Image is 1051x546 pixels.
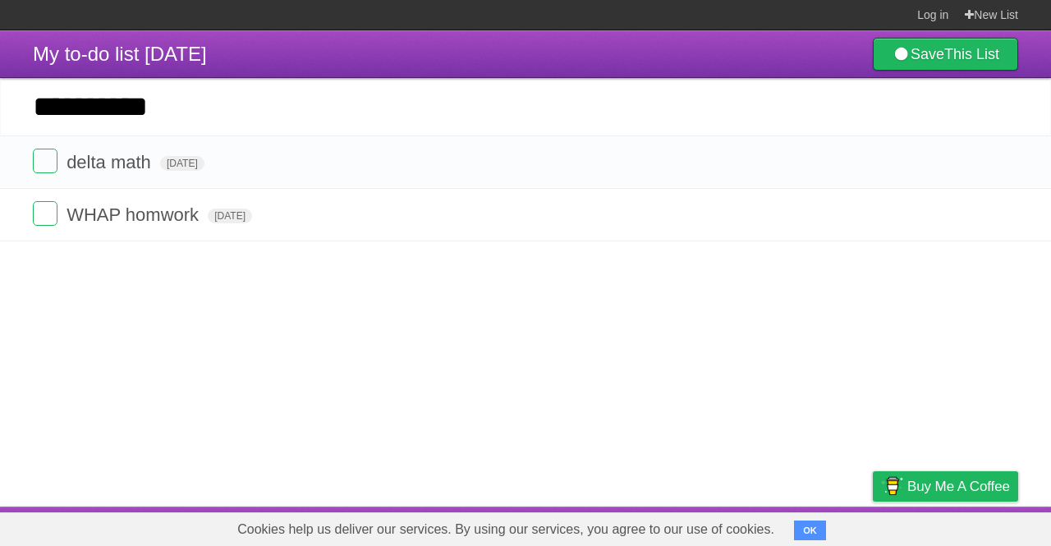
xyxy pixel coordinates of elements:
[944,46,999,62] b: This List
[796,511,832,542] a: Terms
[67,204,203,225] span: WHAP homwork
[67,152,155,172] span: delta math
[873,38,1018,71] a: SaveThis List
[33,149,57,173] label: Done
[221,513,791,546] span: Cookies help us deliver our services. By using our services, you agree to our use of cookies.
[33,43,207,65] span: My to-do list [DATE]
[709,511,775,542] a: Developers
[915,511,1018,542] a: Suggest a feature
[794,521,826,540] button: OK
[873,471,1018,502] a: Buy me a coffee
[881,472,903,500] img: Buy me a coffee
[907,472,1010,501] span: Buy me a coffee
[33,201,57,226] label: Done
[654,511,689,542] a: About
[208,209,252,223] span: [DATE]
[851,511,894,542] a: Privacy
[160,156,204,171] span: [DATE]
